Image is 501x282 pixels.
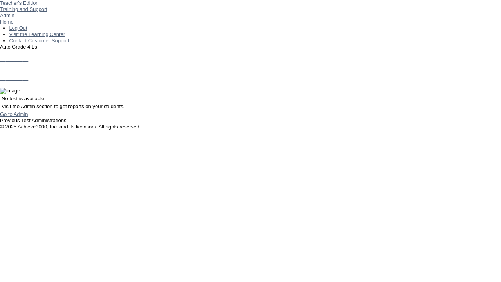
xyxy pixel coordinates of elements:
p: No test is available [2,96,499,102]
a: Contact Customer Support [9,38,69,43]
a: Visit the Learning Center [9,31,65,37]
a: Log Out [9,25,27,31]
img: teacher_arrow_small.png [47,6,50,9]
p: Visit the Admin section to get reports on your students. [2,103,499,110]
